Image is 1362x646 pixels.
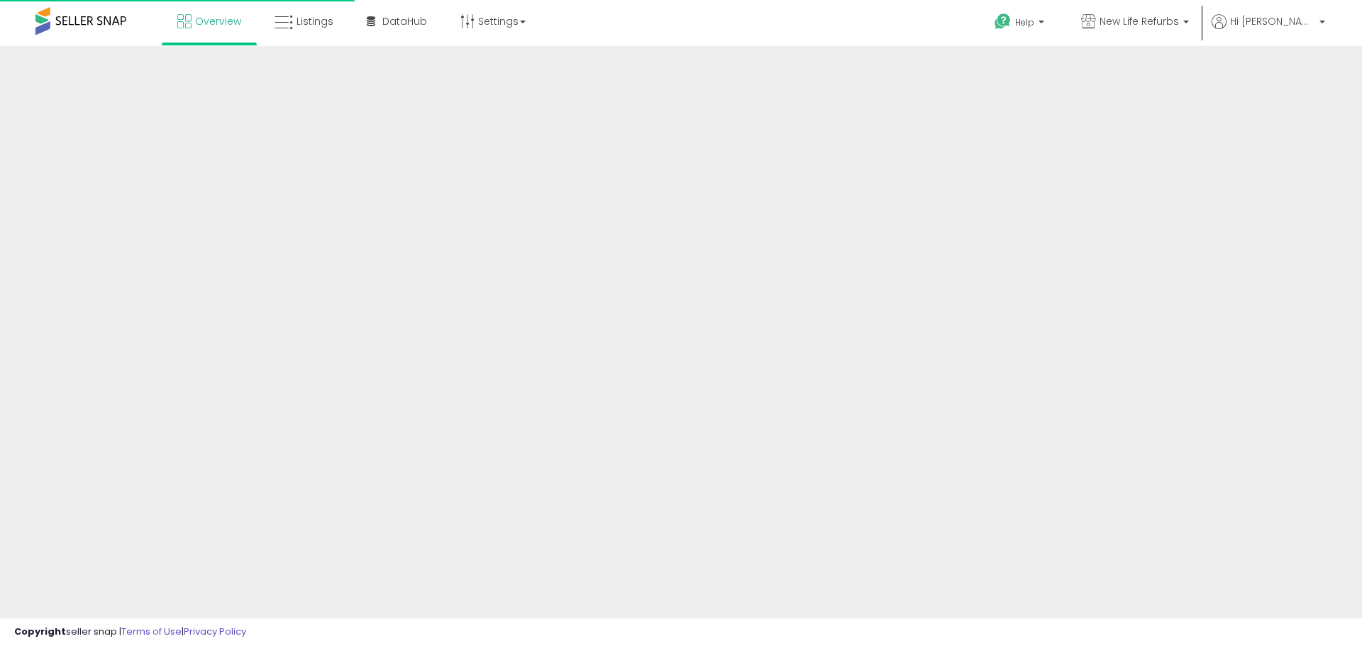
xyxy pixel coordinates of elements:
[994,13,1012,30] i: Get Help
[1015,16,1034,28] span: Help
[14,625,66,638] strong: Copyright
[983,2,1058,46] a: Help
[382,14,427,28] span: DataHub
[1100,14,1179,28] span: New Life Refurbs
[297,14,333,28] span: Listings
[1230,14,1315,28] span: Hi [PERSON_NAME]
[184,625,246,638] a: Privacy Policy
[121,625,182,638] a: Terms of Use
[1212,14,1325,46] a: Hi [PERSON_NAME]
[195,14,241,28] span: Overview
[14,625,246,639] div: seller snap | |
